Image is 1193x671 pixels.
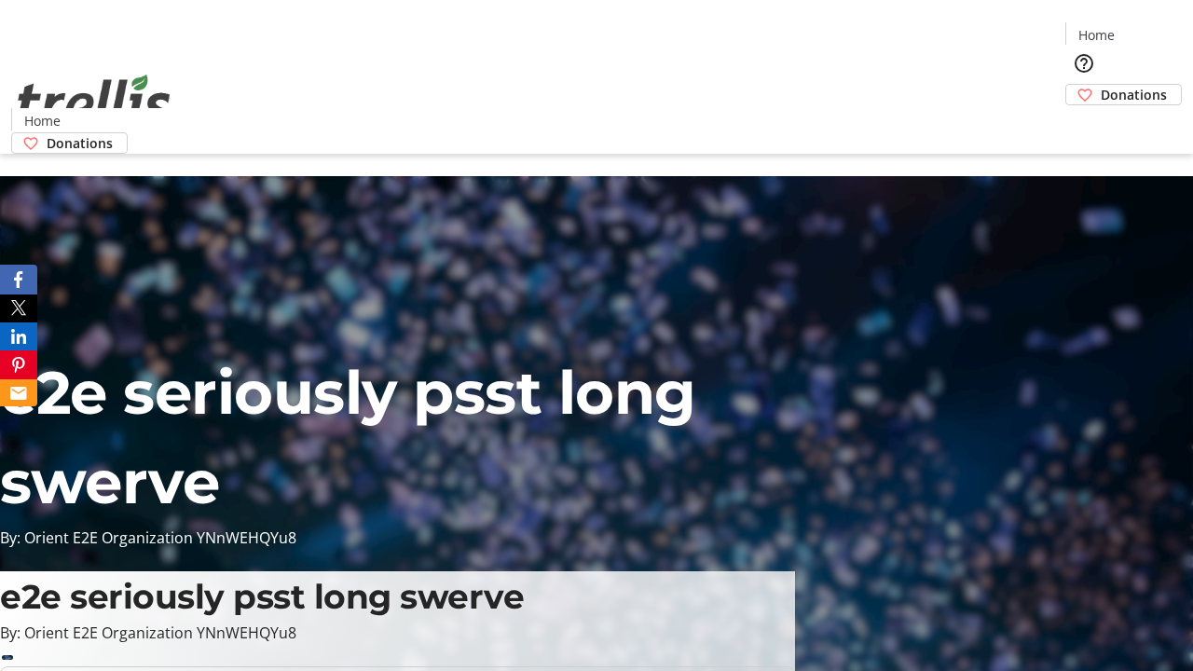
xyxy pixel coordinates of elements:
a: Donations [11,132,128,154]
img: Orient E2E Organization YNnWEHQYu8's Logo [11,54,177,147]
a: Home [1066,25,1126,45]
a: Home [12,111,72,130]
button: Help [1065,45,1103,82]
a: Donations [1065,84,1182,105]
span: Donations [47,133,113,153]
span: Donations [1101,85,1167,104]
button: Cart [1065,105,1103,143]
span: Home [24,111,61,130]
span: Home [1078,25,1115,45]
